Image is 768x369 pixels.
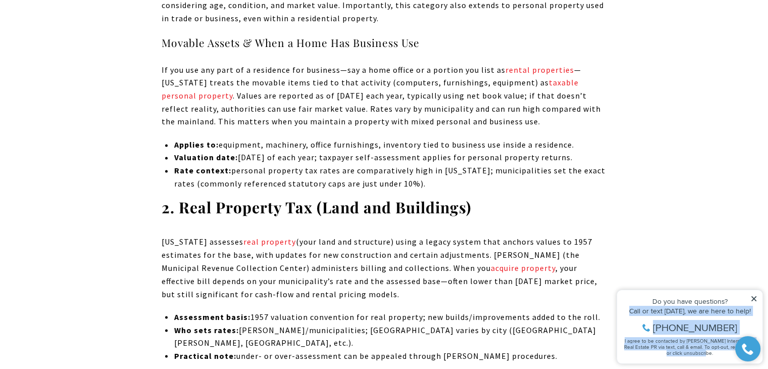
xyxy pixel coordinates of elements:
strong: Applies to: [174,140,218,150]
p: [DATE] of each year; taxpayer self-assessment applies for personal property returns. [174,151,606,164]
p: [PERSON_NAME]/municipalities; [GEOGRAPHIC_DATA] varies by city ([GEOGRAPHIC_DATA][PERSON_NAME], [... [174,324,606,349]
a: hacienda.pr.gov [399,289,401,299]
strong: Valuation date: [174,152,237,162]
div: Call or text [DATE], we are here to help! [11,32,146,39]
a: taxable personal property [162,77,579,101]
p: personal property tax rates are comparatively high in [US_STATE]; municipalities set the exact ra... [174,164,606,190]
div: Do you have questions? [11,23,146,30]
h4: Movable Assets & When a Home Has Business Use [162,35,607,51]
p: 1957 valuation convention for real property; new builds/improvements added to the roll. [174,310,606,324]
a: acquire property [491,262,555,272]
strong: Assessment basis: [174,311,250,321]
a: rental properties [505,65,574,75]
strong: Who sets rates: [174,325,238,335]
span: [PHONE_NUMBER] [41,48,126,58]
p: under- or over-assessment can be appealed through [PERSON_NAME] procedures. [174,349,606,362]
p: equipment, machinery, office furnishings, inventory tied to business use inside a residence. [174,139,606,152]
strong: 2. Real Property Tax (Land and Buildings) [162,197,472,217]
span: I agree to be contacted by [PERSON_NAME] International Real Estate PR via text, call & email. To ... [13,62,144,81]
strong: Rate context: [174,165,231,175]
a: real property [243,237,296,247]
a: docs.pr.gov [540,116,542,126]
p: [US_STATE] assesses (your land and structure) using a legacy system that anchors values to 1957 e... [162,236,607,300]
strong: Practical note: [174,350,236,360]
p: If you use any part of a residence for business—say a home office or a portion you list as —[US_S... [162,64,607,128]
